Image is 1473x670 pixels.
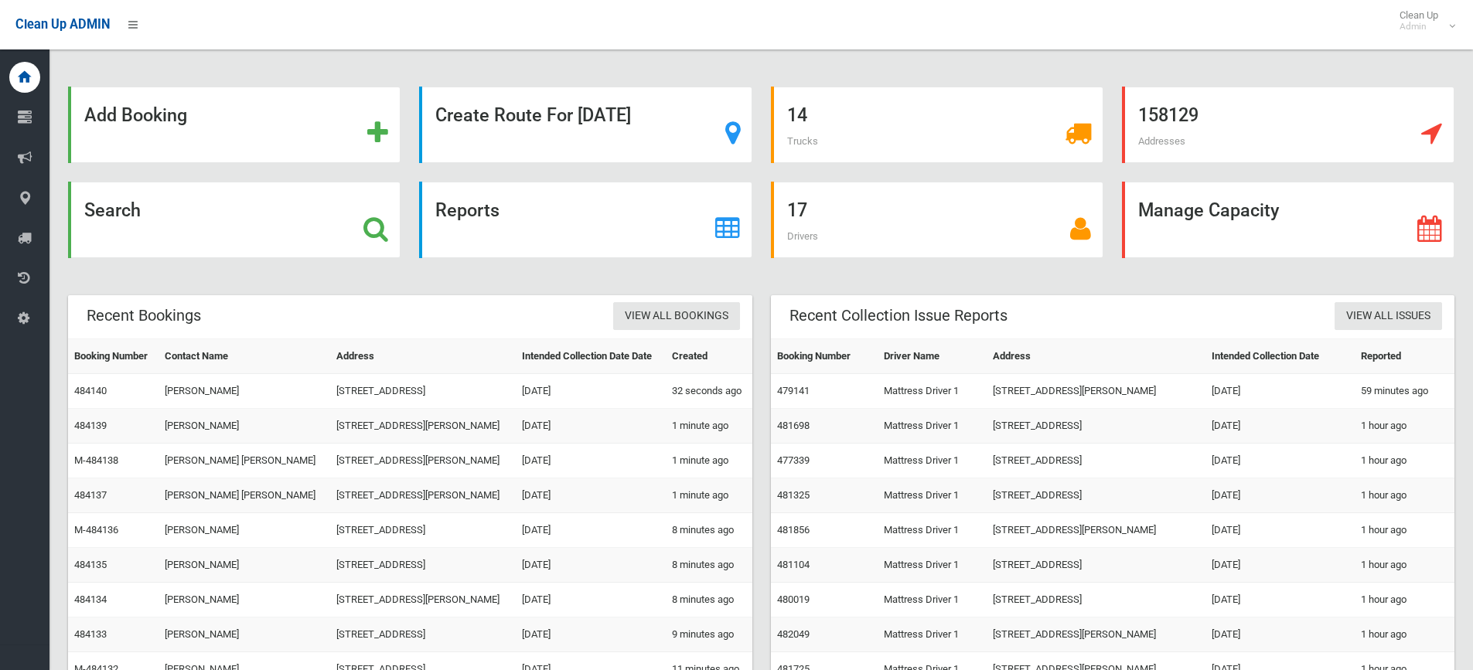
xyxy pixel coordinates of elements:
[787,104,807,126] strong: 14
[878,444,987,478] td: Mattress Driver 1
[419,87,752,163] a: Create Route For [DATE]
[771,339,878,374] th: Booking Number
[516,374,666,409] td: [DATE]
[330,339,515,374] th: Address
[1122,87,1454,163] a: 158129 Addresses
[84,199,141,221] strong: Search
[159,478,330,513] td: [PERSON_NAME] [PERSON_NAME]
[68,182,401,258] a: Search
[666,513,752,548] td: 8 minutes ago
[878,409,987,444] td: Mattress Driver 1
[419,182,752,258] a: Reports
[68,301,220,331] header: Recent Bookings
[987,444,1205,478] td: [STREET_ADDRESS]
[159,374,330,409] td: [PERSON_NAME]
[777,489,810,501] a: 481325
[777,593,810,605] a: 480019
[435,199,500,221] strong: Reports
[777,420,810,431] a: 481698
[1205,478,1355,513] td: [DATE]
[74,524,118,536] a: M-484136
[1400,21,1438,32] small: Admin
[159,444,330,478] td: [PERSON_NAME] [PERSON_NAME]
[516,583,666,617] td: [DATE]
[878,374,987,409] td: Mattress Driver 1
[771,301,1026,331] header: Recent Collection Issue Reports
[1138,104,1199,126] strong: 158129
[74,454,118,466] a: M-484138
[1355,583,1454,617] td: 1 hour ago
[159,339,330,374] th: Contact Name
[1355,339,1454,374] th: Reported
[1205,617,1355,652] td: [DATE]
[666,548,752,583] td: 8 minutes ago
[74,489,107,501] a: 484137
[516,478,666,513] td: [DATE]
[987,548,1205,583] td: [STREET_ADDRESS]
[1392,9,1454,32] span: Clean Up
[516,339,666,374] th: Intended Collection Date Date
[777,559,810,570] a: 481104
[878,478,987,513] td: Mattress Driver 1
[1355,513,1454,548] td: 1 hour ago
[1138,199,1279,221] strong: Manage Capacity
[777,454,810,466] a: 477339
[1205,583,1355,617] td: [DATE]
[1205,548,1355,583] td: [DATE]
[330,583,515,617] td: [STREET_ADDRESS][PERSON_NAME]
[1205,513,1355,548] td: [DATE]
[987,374,1205,409] td: [STREET_ADDRESS][PERSON_NAME]
[15,17,110,32] span: Clean Up ADMIN
[516,444,666,478] td: [DATE]
[1355,478,1454,513] td: 1 hour ago
[330,409,515,444] td: [STREET_ADDRESS][PERSON_NAME]
[68,339,159,374] th: Booking Number
[1335,302,1442,331] a: View All Issues
[159,513,330,548] td: [PERSON_NAME]
[1205,409,1355,444] td: [DATE]
[1205,444,1355,478] td: [DATE]
[84,104,187,126] strong: Add Booking
[1355,444,1454,478] td: 1 hour ago
[613,302,740,331] a: View All Bookings
[777,524,810,536] a: 481856
[878,583,987,617] td: Mattress Driver 1
[878,513,987,548] td: Mattress Driver 1
[987,617,1205,652] td: [STREET_ADDRESS][PERSON_NAME]
[516,513,666,548] td: [DATE]
[878,548,987,583] td: Mattress Driver 1
[74,420,107,431] a: 484139
[330,548,515,583] td: [STREET_ADDRESS]
[74,559,107,570] a: 484135
[666,617,752,652] td: 9 minutes ago
[74,385,107,396] a: 484140
[987,409,1205,444] td: [STREET_ADDRESS]
[330,513,515,548] td: [STREET_ADDRESS]
[878,617,987,652] td: Mattress Driver 1
[666,409,752,444] td: 1 minute ago
[787,199,807,221] strong: 17
[666,374,752,409] td: 32 seconds ago
[787,135,818,147] span: Trucks
[1205,339,1355,374] th: Intended Collection Date
[771,182,1103,258] a: 17 Drivers
[516,409,666,444] td: [DATE]
[987,478,1205,513] td: [STREET_ADDRESS]
[435,104,631,126] strong: Create Route For [DATE]
[987,513,1205,548] td: [STREET_ADDRESS][PERSON_NAME]
[159,617,330,652] td: [PERSON_NAME]
[68,87,401,163] a: Add Booking
[1205,374,1355,409] td: [DATE]
[666,339,752,374] th: Created
[1355,374,1454,409] td: 59 minutes ago
[330,374,515,409] td: [STREET_ADDRESS]
[777,628,810,640] a: 482049
[516,617,666,652] td: [DATE]
[330,444,515,478] td: [STREET_ADDRESS][PERSON_NAME]
[1355,409,1454,444] td: 1 hour ago
[74,593,107,605] a: 484134
[159,409,330,444] td: [PERSON_NAME]
[159,583,330,617] td: [PERSON_NAME]
[666,444,752,478] td: 1 minute ago
[771,87,1103,163] a: 14 Trucks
